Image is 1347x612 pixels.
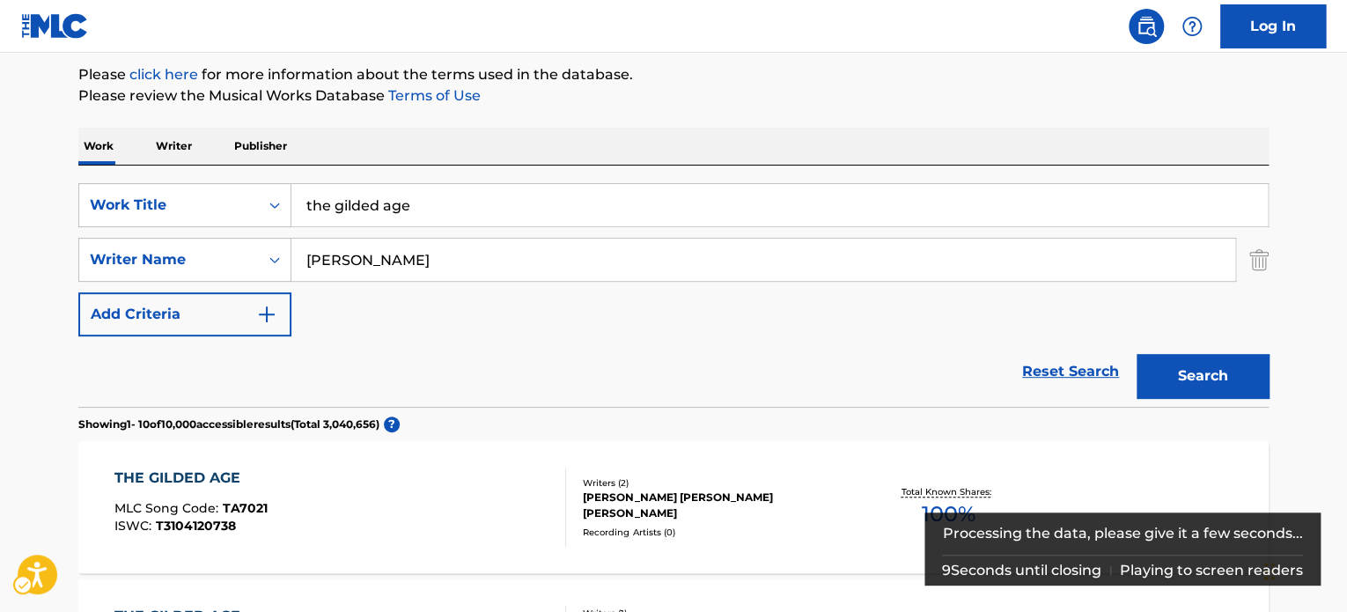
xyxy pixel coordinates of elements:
[385,87,481,104] a: Terms of Use
[90,195,248,216] div: Work Title
[156,518,236,534] span: T3104120738
[78,441,1269,573] a: THE GILDED AGEMLC Song Code:TA7021ISWC:T3104120738Writers (2)[PERSON_NAME] [PERSON_NAME] [PERSON_...
[151,128,197,165] p: Writer
[1013,352,1128,391] a: Reset Search
[1136,16,1157,37] img: search
[114,518,156,534] span: ISWC :
[78,417,379,432] p: Showing 1 - 10 of 10,000 accessible results (Total 3,040,656 )
[1220,4,1326,48] a: Log In
[114,500,223,516] span: MLC Song Code :
[384,417,400,432] span: ?
[901,485,995,498] p: Total Known Shares:
[583,476,849,490] div: Writers ( 2 )
[1137,354,1269,398] button: Search
[78,128,119,165] p: Work
[78,85,1269,107] p: Please review the Musical Works Database
[114,468,268,489] div: THE GILDED AGE
[583,490,849,521] div: [PERSON_NAME] [PERSON_NAME] [PERSON_NAME]
[583,526,849,539] div: Recording Artists ( 0 )
[291,184,1268,226] input: Search...
[921,498,975,530] span: 100 %
[291,239,1235,281] input: Search...
[90,249,248,270] div: Writer Name
[942,562,951,579] span: 9
[1249,238,1269,282] img: Delete Criterion
[223,500,268,516] span: TA7021
[78,183,1269,407] form: Search Form
[78,292,291,336] button: Add Criteria
[78,64,1269,85] p: Please for more information about the terms used in the database.
[129,66,198,83] a: click here
[942,512,1304,555] div: Processing the data, please give it a few seconds...
[21,13,89,39] img: MLC Logo
[1181,16,1203,37] img: help
[259,184,291,226] div: On
[229,128,292,165] p: Publisher
[256,304,277,325] img: 9d2ae6d4665cec9f34b9.svg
